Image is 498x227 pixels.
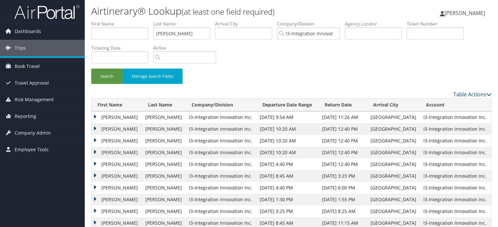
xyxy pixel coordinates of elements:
[420,123,491,135] td: I3-Integration Innovation Inc.
[420,205,491,217] td: I3-Integration Innovation Inc.
[319,182,367,194] td: [DATE] 6:00 PM
[142,170,186,182] td: [PERSON_NAME]
[215,21,277,27] label: Arrival City
[420,135,491,147] td: I3-Integration Innovation Inc.
[91,45,153,51] label: Ticketing Date
[367,135,420,147] td: [GEOGRAPHIC_DATA]
[186,170,257,182] td: I3-Integration Innovation Inc.
[420,147,491,158] td: I3-Integration Innovation Inc.
[256,205,319,217] td: [DATE] 3:25 PM
[256,194,319,205] td: [DATE] 1:30 PM
[367,205,420,217] td: [GEOGRAPHIC_DATA]
[367,170,420,182] td: [GEOGRAPHIC_DATA]
[153,21,215,27] label: Last Name
[319,147,367,158] td: [DATE] 12:40 PM
[186,147,257,158] td: I3-Integration Innovation Inc.
[142,182,186,194] td: [PERSON_NAME]
[420,170,491,182] td: I3-Integration Innovation Inc.
[319,111,367,123] td: [DATE] 11:26 AM
[256,135,319,147] td: [DATE] 10:20 AM
[15,23,41,40] span: Dashboards
[445,9,485,17] span: [PERSON_NAME]
[277,21,345,27] label: Company/Division
[92,147,142,158] td: [PERSON_NAME]
[319,135,367,147] td: [DATE] 12:40 PM
[319,99,367,111] th: Return Date: activate to sort column ascending
[256,123,319,135] td: [DATE] 10:20 AM
[92,182,142,194] td: [PERSON_NAME]
[92,99,142,111] th: First Name: activate to sort column ascending
[92,158,142,170] td: [PERSON_NAME]
[92,205,142,217] td: [PERSON_NAME]
[367,158,420,170] td: [GEOGRAPHIC_DATA]
[142,99,186,111] th: Last Name: activate to sort column ascending
[420,158,491,170] td: I3-Integration Innovation Inc.
[142,194,186,205] td: [PERSON_NAME]
[91,69,123,84] button: Search
[15,141,49,158] span: Employee Tools
[256,170,319,182] td: [DATE] 8:45 AM
[440,3,491,23] a: [PERSON_NAME]
[92,194,142,205] td: [PERSON_NAME]
[142,205,186,217] td: [PERSON_NAME]
[15,125,51,141] span: Company Admin
[319,158,367,170] td: [DATE] 12:40 PM
[367,123,420,135] td: [GEOGRAPHIC_DATA]
[142,158,186,170] td: [PERSON_NAME]
[420,99,491,111] th: Account: activate to sort column ascending
[420,182,491,194] td: I3-Integration Innovation Inc.
[256,99,319,111] th: Departure Date Range: activate to sort column ascending
[256,182,319,194] td: [DATE] 4:40 PM
[92,123,142,135] td: [PERSON_NAME]
[182,6,275,17] small: (at least one field required)
[420,111,491,123] td: I3-Integration Innovation Inc.
[92,135,142,147] td: [PERSON_NAME]
[15,40,26,56] span: Trips
[367,194,420,205] td: [GEOGRAPHIC_DATA]
[256,147,319,158] td: [DATE] 10:20 AM
[407,21,469,27] label: Ticket Number
[319,123,367,135] td: [DATE] 12:40 PM
[186,158,257,170] td: I3-Integration Innovation Inc.
[345,21,407,27] label: Agency Locator
[186,111,257,123] td: I3-Integration Innovation Inc.
[14,4,80,20] img: airportal-logo.png
[91,21,153,27] label: First Name
[186,135,257,147] td: I3-Integration Innovation Inc.
[92,111,142,123] td: [PERSON_NAME]
[319,205,367,217] td: [DATE] 8:25 AM
[186,99,257,111] th: Company/Division
[15,75,49,91] span: Travel Approval
[123,69,183,84] button: Manage Search Fields
[15,58,40,74] span: Book Travel
[142,135,186,147] td: [PERSON_NAME]
[186,182,257,194] td: I3-Integration Innovation Inc.
[153,45,221,51] label: Airline
[256,111,319,123] td: [DATE] 9:54 AM
[142,111,186,123] td: [PERSON_NAME]
[367,147,420,158] td: [GEOGRAPHIC_DATA]
[367,111,420,123] td: [GEOGRAPHIC_DATA]
[15,91,54,108] span: Risk Management
[142,147,186,158] td: [PERSON_NAME]
[367,182,420,194] td: [GEOGRAPHIC_DATA]
[367,99,420,111] th: Arrival City: activate to sort column ascending
[256,158,319,170] td: [DATE] 4:40 PM
[319,194,367,205] td: [DATE] 1:55 PM
[142,123,186,135] td: [PERSON_NAME]
[186,194,257,205] td: I3-Integration Innovation Inc.
[92,170,142,182] td: [PERSON_NAME]
[15,108,36,124] span: Reporting
[186,123,257,135] td: I3-Integration Innovation Inc.
[319,170,367,182] td: [DATE] 3:23 PM
[453,91,491,98] a: Table Actions
[91,4,358,18] h1: Airtinerary® Lookup
[186,205,257,217] td: I3-Integration Innovation Inc.
[420,194,491,205] td: I3-Integration Innovation Inc.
